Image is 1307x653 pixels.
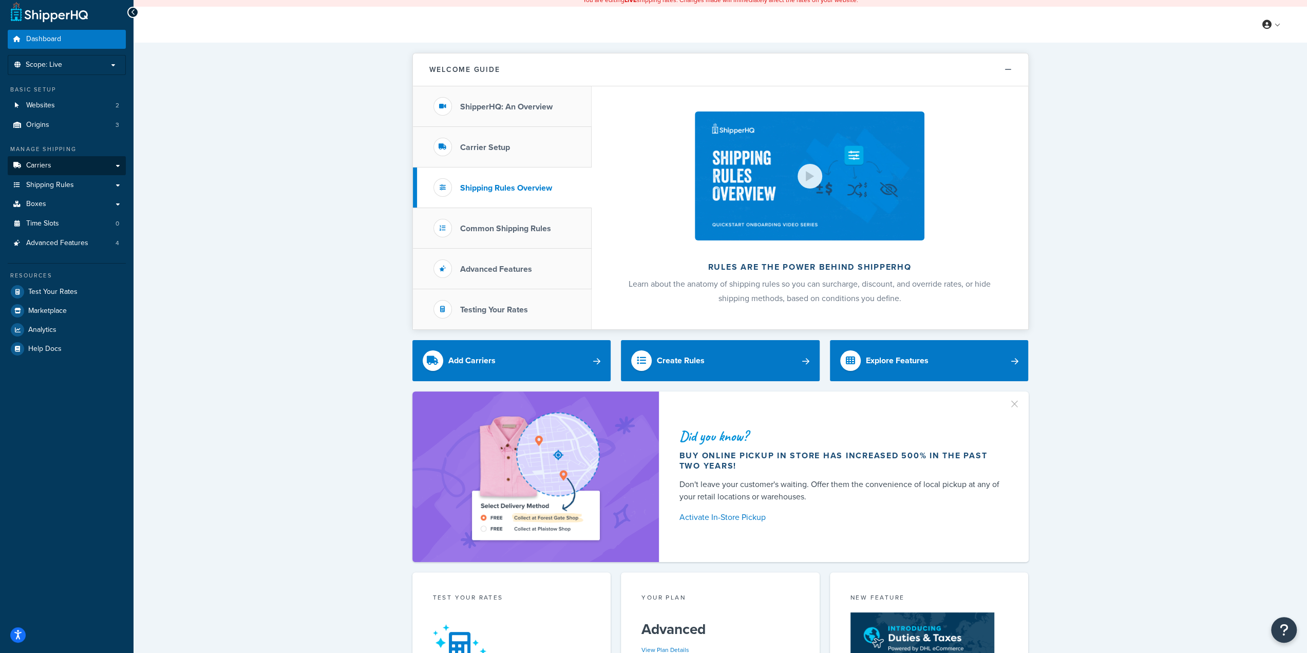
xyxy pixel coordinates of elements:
a: Origins3 [8,116,126,135]
div: New Feature [850,593,1008,605]
span: Shipping Rules [26,181,74,190]
span: 3 [116,121,119,129]
a: Create Rules [621,340,820,381]
li: Origins [8,116,126,135]
a: Help Docs [8,340,126,358]
span: Help Docs [28,345,62,353]
a: Dashboard [8,30,126,49]
div: Manage Shipping [8,145,126,154]
span: Boxes [26,200,46,209]
h3: Common Shipping Rules [460,224,551,233]
span: Test Your Rates [28,288,78,296]
span: 4 [116,239,119,248]
h2: Welcome Guide [429,66,500,73]
a: Advanced Features4 [8,234,126,253]
div: Test your rates [433,593,591,605]
span: Carriers [26,161,51,170]
span: 0 [116,219,119,228]
div: Resources [8,271,126,280]
img: ad-shirt-map-b0359fc47e01cab431d101c4b569394f6a03f54285957d908178d52f29eb9668.png [443,407,629,547]
a: Carriers [8,156,126,175]
h3: Carrier Setup [460,143,510,152]
a: Analytics [8,321,126,339]
h3: Advanced Features [460,265,532,274]
h5: Advanced [641,621,799,638]
button: Open Resource Center [1271,617,1297,643]
img: Rules are the power behind ShipperHQ [695,111,924,240]
li: Advanced Features [8,234,126,253]
div: Buy online pickup in store has increased 500% in the past two years! [679,451,1004,471]
span: Marketplace [28,307,67,315]
a: Shipping Rules [8,176,126,195]
div: Your Plan [641,593,799,605]
span: Analytics [28,326,56,334]
span: Scope: Live [26,61,62,69]
a: Websites2 [8,96,126,115]
span: Origins [26,121,49,129]
span: 2 [116,101,119,110]
a: Add Carriers [412,340,611,381]
li: Time Slots [8,214,126,233]
div: Explore Features [866,353,929,368]
div: Add Carriers [448,353,496,368]
span: Advanced Features [26,239,88,248]
a: Marketplace [8,302,126,320]
span: Time Slots [26,219,59,228]
span: Websites [26,101,55,110]
a: Time Slots0 [8,214,126,233]
h3: Testing Your Rates [460,305,528,314]
div: Don't leave your customer's waiting. Offer them the convenience of local pickup at any of your re... [679,478,1004,503]
span: Dashboard [26,35,61,44]
h2: Rules are the power behind ShipperHQ [619,263,1001,272]
h3: Shipping Rules Overview [460,183,552,193]
a: Activate In-Store Pickup [679,510,1004,525]
a: Test Your Rates [8,283,126,301]
h3: ShipperHQ: An Overview [460,102,553,111]
div: Did you know? [679,429,1004,443]
span: Learn about the anatomy of shipping rules so you can surcharge, discount, and override rates, or ... [629,278,991,304]
div: Basic Setup [8,85,126,94]
li: Websites [8,96,126,115]
div: Create Rules [657,353,705,368]
a: Explore Features [830,340,1029,381]
a: Boxes [8,195,126,214]
button: Welcome Guide [413,53,1028,86]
